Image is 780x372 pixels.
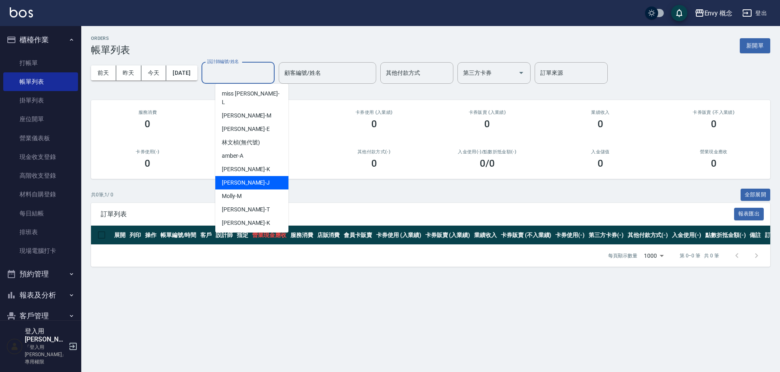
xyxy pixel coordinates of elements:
[222,152,243,160] span: amber -A
[734,210,764,218] a: 報表匯出
[680,252,719,259] p: 第 0–0 筆 共 0 筆
[158,226,199,245] th: 帳單編號/時間
[484,118,490,130] h3: 0
[222,219,270,227] span: [PERSON_NAME] -K
[3,223,78,241] a: 排班表
[741,189,771,201] button: 全部展開
[740,41,770,49] a: 新開單
[3,129,78,148] a: 營業儀表板
[3,166,78,185] a: 高階收支登錄
[671,5,687,21] button: save
[25,344,66,365] p: 「登入用[PERSON_NAME]」專用權限
[214,149,308,154] h2: 第三方卡券(-)
[667,149,760,154] h2: 營業現金應收
[711,158,717,169] h3: 0
[250,226,288,245] th: 營業現金應收
[222,89,282,107] span: miss [PERSON_NAME] -L
[91,44,130,56] h3: 帳單列表
[3,305,78,326] button: 客戶管理
[101,149,195,154] h2: 卡券使用(-)
[598,158,603,169] h3: 0
[143,226,158,245] th: 操作
[739,6,770,21] button: 登出
[288,226,315,245] th: 服務消費
[554,149,648,154] h2: 入金儲值
[91,36,130,41] h2: ORDERS
[3,148,78,166] a: 現金收支登錄
[480,158,495,169] h3: 0 /0
[91,65,116,80] button: 前天
[222,125,270,133] span: [PERSON_NAME] -E
[112,226,128,245] th: 展開
[499,226,553,245] th: 卡券販賣 (不入業績)
[587,226,626,245] th: 第三方卡券(-)
[342,226,374,245] th: 會員卡販賣
[101,110,195,115] h3: 服務消費
[214,110,308,115] h2: 店販消費 /會員卡消費
[598,118,603,130] h3: 0
[3,72,78,91] a: 帳單列表
[145,118,150,130] h3: 0
[166,65,197,80] button: [DATE]
[222,232,248,241] span: Queenie -Q
[641,245,667,267] div: 1000
[515,66,528,79] button: Open
[554,110,648,115] h2: 業績收入
[315,226,342,245] th: 店販消費
[3,241,78,260] a: 現場電腦打卡
[198,226,214,245] th: 客戶
[141,65,167,80] button: 今天
[472,226,499,245] th: 業績收入
[222,205,270,214] span: [PERSON_NAME] -T
[222,165,270,174] span: [PERSON_NAME] -K
[704,8,733,18] div: Envy 概念
[145,158,150,169] h3: 0
[3,29,78,50] button: 櫃檯作業
[222,192,242,200] span: Molly -M
[670,226,703,245] th: 入金使用(-)
[423,226,472,245] th: 卡券販賣 (入業績)
[740,38,770,53] button: 新開單
[374,226,423,245] th: 卡券使用 (入業績)
[101,210,734,218] span: 訂單列表
[608,252,637,259] p: 每頁顯示數量
[222,111,271,120] span: [PERSON_NAME] -M
[703,226,748,245] th: 點數折抵金額(-)
[691,5,736,22] button: Envy 概念
[371,118,377,130] h3: 0
[553,226,587,245] th: 卡券使用(-)
[25,327,66,344] h5: 登入用[PERSON_NAME]
[214,226,235,245] th: 設計師
[440,149,534,154] h2: 入金使用(-) /點數折抵金額(-)
[3,185,78,204] a: 材料自購登錄
[711,118,717,130] h3: 0
[3,285,78,306] button: 報表及分析
[116,65,141,80] button: 昨天
[327,110,421,115] h2: 卡券使用 (入業績)
[10,7,33,17] img: Logo
[207,59,239,65] label: 設計師編號/姓名
[440,110,534,115] h2: 卡券販賣 (入業績)
[6,338,23,355] img: Person
[128,226,143,245] th: 列印
[734,208,764,220] button: 報表匯出
[235,226,250,245] th: 指定
[3,263,78,285] button: 預約管理
[3,204,78,223] a: 每日結帳
[371,158,377,169] h3: 0
[3,54,78,72] a: 打帳單
[222,138,260,147] span: 林文楨 (無代號)
[3,91,78,110] a: 掛單列表
[3,110,78,128] a: 座位開單
[91,191,113,198] p: 共 0 筆, 1 / 0
[626,226,670,245] th: 其他付款方式(-)
[667,110,760,115] h2: 卡券販賣 (不入業績)
[327,149,421,154] h2: 其他付款方式(-)
[747,226,763,245] th: 備註
[222,178,270,187] span: [PERSON_NAME] -J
